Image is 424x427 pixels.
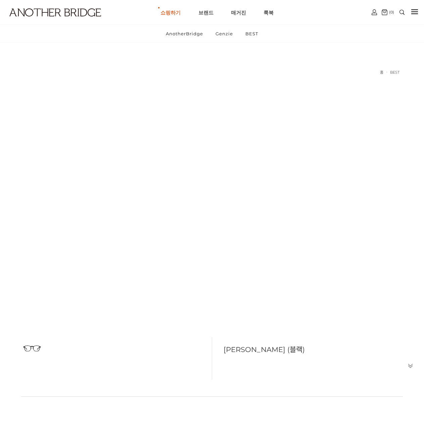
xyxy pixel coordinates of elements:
[240,25,264,42] a: BEST
[399,10,405,15] img: search
[387,10,394,14] span: (0)
[224,344,403,354] h3: [PERSON_NAME] (블랙)
[3,8,67,33] a: logo
[160,0,181,25] a: 쇼핑하기
[210,25,239,42] a: Genzie
[382,9,394,15] a: (0)
[390,70,399,75] a: BEST
[380,70,383,75] a: 홈
[382,9,387,15] img: cart
[198,0,214,25] a: 브랜드
[9,8,101,16] img: logo
[264,0,274,25] a: 룩북
[372,9,377,15] img: cart
[231,0,246,25] a: 매거진
[160,25,209,42] a: AnotherBridge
